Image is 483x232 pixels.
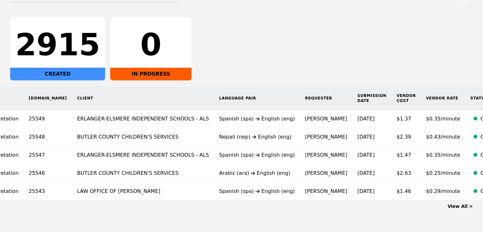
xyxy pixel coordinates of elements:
[10,68,105,80] div: CREATED
[24,146,72,164] td: 25547
[300,164,352,182] td: [PERSON_NAME]
[392,164,421,182] td: $2.63
[214,87,300,110] th: Language Pair
[72,87,214,110] th: Client
[24,87,72,110] th: [DOMAIN_NAME]
[357,116,374,122] time: [DATE]
[357,134,374,140] time: [DATE]
[72,146,214,164] td: ERLANGER-ELSMERE INDEPENDENT SCHOOLS - ALS
[24,182,72,201] td: 25543
[392,146,421,164] td: $1.47
[24,128,72,146] td: 25548
[300,182,352,201] td: [PERSON_NAME]
[219,188,295,195] div: Spanish (spa) English (eng)
[392,182,421,201] td: $1.46
[300,87,352,110] th: Requester
[392,128,421,146] td: $2.39
[24,110,72,128] td: 25549
[357,170,374,176] time: [DATE]
[421,87,465,110] th: Vendor Rate
[447,204,473,209] a: View All >
[219,151,295,159] div: Spanish (spa) English (eng)
[300,146,352,164] td: [PERSON_NAME]
[426,188,460,194] span: $0.29/minute
[219,169,295,177] div: Arabic (ara) English (eng)
[15,30,100,60] div: 2915
[426,170,460,176] span: $0.25/minute
[115,30,186,60] div: 0
[392,110,421,128] td: $1.37
[300,128,352,146] td: [PERSON_NAME]
[352,87,391,110] th: Submission Date
[426,134,460,140] span: $0.43/minute
[426,152,460,158] span: $0.35/minute
[357,152,374,158] time: [DATE]
[72,164,214,182] td: BUTLER COUNTY CHILDREN'S SERVICES
[219,115,295,123] div: Spanish (spa) English (eng)
[24,164,72,182] td: 25546
[72,110,214,128] td: ERLANGER-ELSMERE INDEPENDENT SCHOOLS - ALS
[426,116,460,122] span: $0.35/minute
[392,87,421,110] th: Vendor Cost
[110,68,191,80] div: IN PROGRESS
[357,188,374,194] time: [DATE]
[219,133,295,141] div: Nepali (nep) English (eng)
[300,110,352,128] td: [PERSON_NAME]
[72,128,214,146] td: BUTLER COUNTY CHILDREN'S SERVICES
[72,182,214,201] td: LAW OFFICE OF [PERSON_NAME]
